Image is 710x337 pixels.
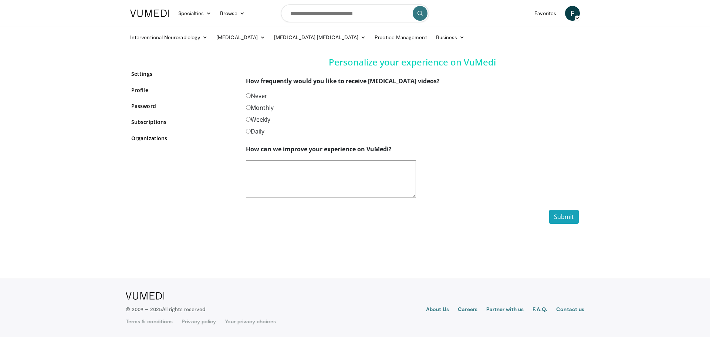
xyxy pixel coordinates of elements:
a: Business [432,30,469,45]
a: Subscriptions [131,118,235,126]
h4: Personalize your experience on VuMedi [246,57,579,68]
input: Daily [246,129,251,134]
a: Careers [458,306,477,314]
a: Specialties [174,6,216,21]
a: Favorites [530,6,561,21]
label: How can we improve your experience on VuMedi? [246,145,392,154]
input: Search topics, interventions [281,4,429,22]
label: Never [246,91,267,100]
input: Monthly [246,105,251,110]
a: [MEDICAL_DATA] [212,30,270,45]
a: F.A.Q. [532,306,547,314]
a: Privacy policy [182,318,216,325]
label: Monthly [246,103,274,112]
button: Submit [549,210,579,224]
input: Weekly [246,117,251,122]
a: Terms & conditions [126,318,173,325]
a: Organizations [131,134,235,142]
a: Interventional Neuroradiology [126,30,212,45]
a: Settings [131,70,235,78]
label: Weekly [246,115,270,124]
a: [MEDICAL_DATA] [MEDICAL_DATA] [270,30,370,45]
a: Browse [216,6,250,21]
span: All rights reserved [162,306,205,312]
label: Daily [246,127,264,136]
a: F [565,6,580,21]
input: Never [246,93,251,98]
a: Contact us [556,306,584,314]
a: Password [131,102,235,110]
p: © 2009 – 2025 [126,306,205,313]
strong: How frequently would you like to receive [MEDICAL_DATA] videos? [246,77,440,85]
img: VuMedi Logo [130,10,169,17]
img: VuMedi Logo [126,292,165,300]
a: Profile [131,86,235,94]
a: Practice Management [370,30,431,45]
a: Partner with us [486,306,524,314]
a: Your privacy choices [225,318,275,325]
a: About Us [426,306,449,314]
